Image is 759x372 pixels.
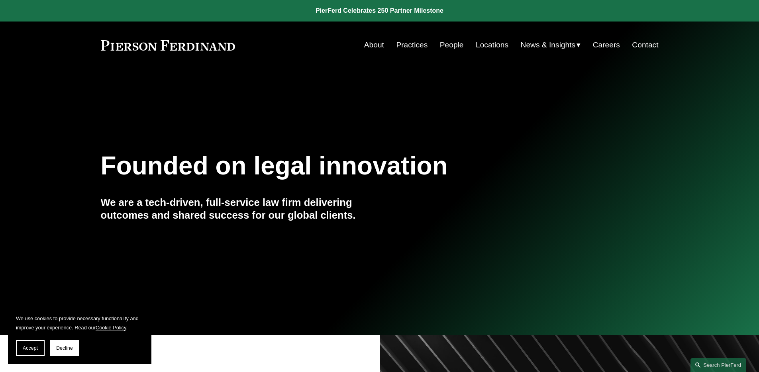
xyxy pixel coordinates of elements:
[364,37,384,53] a: About
[396,37,428,53] a: Practices
[23,345,38,351] span: Accept
[632,37,658,53] a: Contact
[56,345,73,351] span: Decline
[16,340,45,356] button: Accept
[101,196,380,222] h4: We are a tech-driven, full-service law firm delivering outcomes and shared success for our global...
[8,306,151,364] section: Cookie banner
[440,37,464,53] a: People
[593,37,620,53] a: Careers
[101,151,566,180] h1: Founded on legal innovation
[690,358,746,372] a: Search this site
[16,314,143,332] p: We use cookies to provide necessary functionality and improve your experience. Read our .
[521,38,576,52] span: News & Insights
[476,37,508,53] a: Locations
[50,340,79,356] button: Decline
[96,325,126,331] a: Cookie Policy
[521,37,581,53] a: folder dropdown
